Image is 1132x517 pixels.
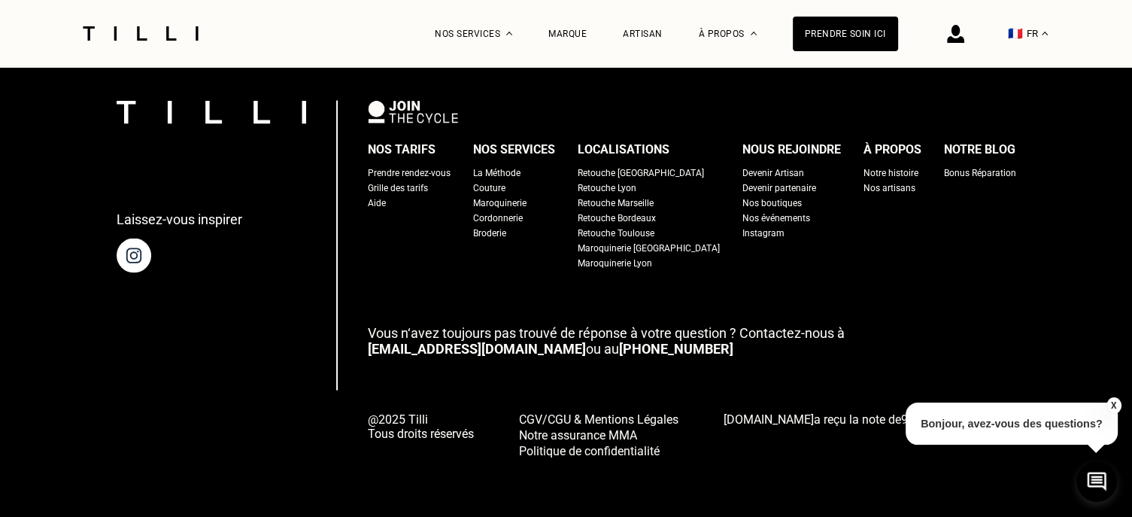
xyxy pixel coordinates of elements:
img: page instagram de Tilli une retoucherie à domicile [117,239,151,273]
a: Prendre soin ici [793,17,898,51]
img: Logo du service de couturière Tilli [77,26,204,41]
div: Nos tarifs [368,138,436,161]
a: Cordonnerie [473,211,523,226]
a: Notre histoire [863,166,918,181]
a: Nos boutiques [742,196,802,211]
img: Menu déroulant [506,32,512,35]
button: X [1106,397,1121,414]
img: logo Join The Cycle [368,101,458,123]
span: Notre assurance MMA [519,428,637,442]
span: CGV/CGU & Mentions Légales [519,412,678,427]
p: Laissez-vous inspirer [117,211,242,227]
a: [PHONE_NUMBER] [619,341,733,357]
div: Localisations [578,138,669,161]
a: Retouche Toulouse [578,226,654,241]
a: Politique de confidentialité [519,442,678,458]
img: logo Tilli [117,101,306,124]
a: Devenir Artisan [742,166,804,181]
a: La Méthode [473,166,520,181]
a: Marque [548,29,587,39]
span: Tous droits réservés [368,427,474,441]
a: Retouche [GEOGRAPHIC_DATA] [578,166,704,181]
a: Devenir partenaire [742,181,816,196]
img: Menu déroulant à propos [751,32,757,35]
a: Retouche Bordeaux [578,211,656,226]
a: Nos événements [742,211,810,226]
a: Maroquinerie [GEOGRAPHIC_DATA] [578,241,720,256]
a: Retouche Marseille [578,196,654,211]
a: Prendre rendez-vous [368,166,451,181]
a: Nos artisans [863,181,915,196]
a: Notre assurance MMA [519,427,678,442]
span: Vous n‘avez toujours pas trouvé de réponse à votre question ? Contactez-nous à [368,325,845,341]
div: Nous rejoindre [742,138,841,161]
a: Couture [473,181,505,196]
a: Aide [368,196,386,211]
span: a reçu la note de sur avis. [724,412,1012,427]
span: 🇫🇷 [1008,26,1023,41]
a: Retouche Lyon [578,181,636,196]
a: Maroquinerie [473,196,527,211]
span: [DOMAIN_NAME] [724,412,814,427]
div: À propos [863,138,921,161]
div: Nos services [473,138,555,161]
a: Artisan [623,29,663,39]
a: [EMAIL_ADDRESS][DOMAIN_NAME] [368,341,586,357]
img: icône connexion [947,25,964,43]
span: Politique de confidentialité [519,444,660,458]
a: Broderie [473,226,506,241]
a: Maroquinerie Lyon [578,256,652,271]
p: ou au [368,325,1016,357]
a: Grille des tarifs [368,181,428,196]
span: @2025 Tilli [368,412,474,427]
span: 9.4 [901,412,918,427]
div: Notre blog [944,138,1015,161]
span: / [901,412,936,427]
a: CGV/CGU & Mentions Légales [519,411,678,427]
a: Bonus Réparation [944,166,1016,181]
img: menu déroulant [1042,32,1048,35]
p: Bonjour, avez-vous des questions? [906,403,1118,445]
a: Instagram [742,226,785,241]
